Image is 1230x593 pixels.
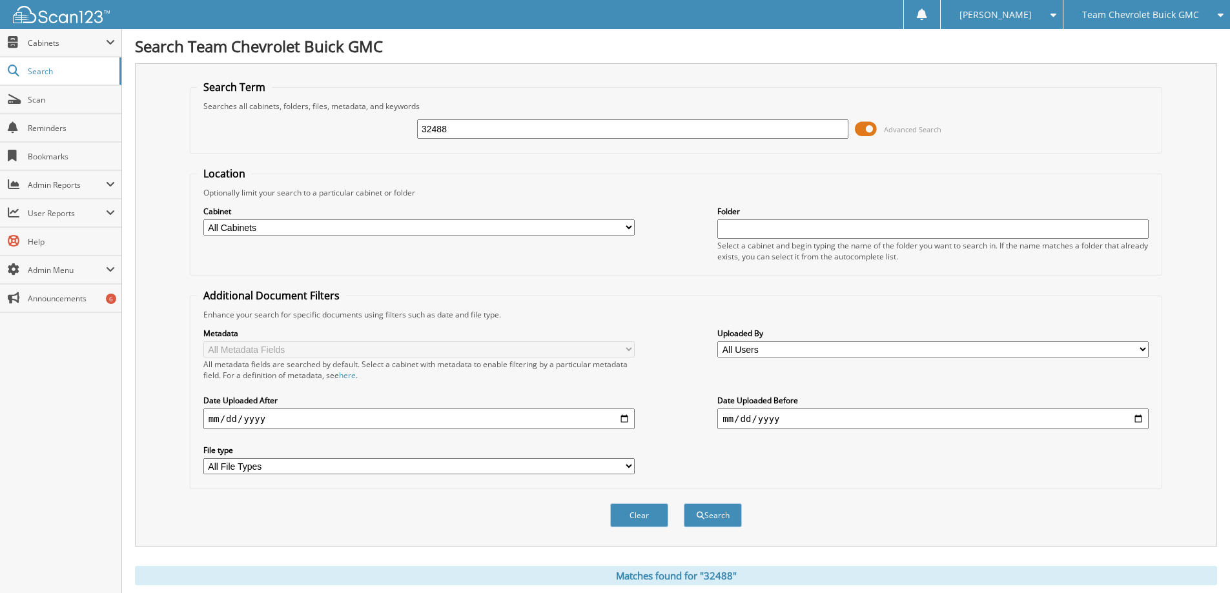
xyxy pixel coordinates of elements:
[197,309,1155,320] div: Enhance your search for specific documents using filters such as date and file type.
[28,94,115,105] span: Scan
[197,166,252,181] legend: Location
[197,101,1155,112] div: Searches all cabinets, folders, files, metadata, and keywords
[717,206,1149,217] label: Folder
[203,408,635,429] input: start
[203,395,635,406] label: Date Uploaded After
[203,445,635,456] label: File type
[135,35,1217,57] h1: Search Team Chevrolet Buick GMC
[28,293,115,304] span: Announcements
[959,11,1032,19] span: [PERSON_NAME]
[203,206,635,217] label: Cabinet
[197,187,1155,198] div: Optionally limit your search to a particular cabinet or folder
[1082,11,1199,19] span: Team Chevrolet Buick GMC
[610,503,668,527] button: Clear
[717,240,1149,262] div: Select a cabinet and begin typing the name of the folder you want to search in. If the name match...
[339,370,356,381] a: here
[13,6,110,23] img: scan123-logo-white.svg
[28,37,106,48] span: Cabinets
[28,123,115,134] span: Reminders
[197,288,346,303] legend: Additional Document Filters
[28,208,106,219] span: User Reports
[28,265,106,276] span: Admin Menu
[884,125,941,134] span: Advanced Search
[203,359,635,381] div: All metadata fields are searched by default. Select a cabinet with metadata to enable filtering b...
[28,236,115,247] span: Help
[106,294,116,304] div: 6
[135,566,1217,585] div: Matches found for "32488"
[28,151,115,162] span: Bookmarks
[28,66,113,77] span: Search
[717,328,1149,339] label: Uploaded By
[28,179,106,190] span: Admin Reports
[197,80,272,94] legend: Search Term
[717,395,1149,406] label: Date Uploaded Before
[684,503,742,527] button: Search
[203,328,635,339] label: Metadata
[717,408,1149,429] input: end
